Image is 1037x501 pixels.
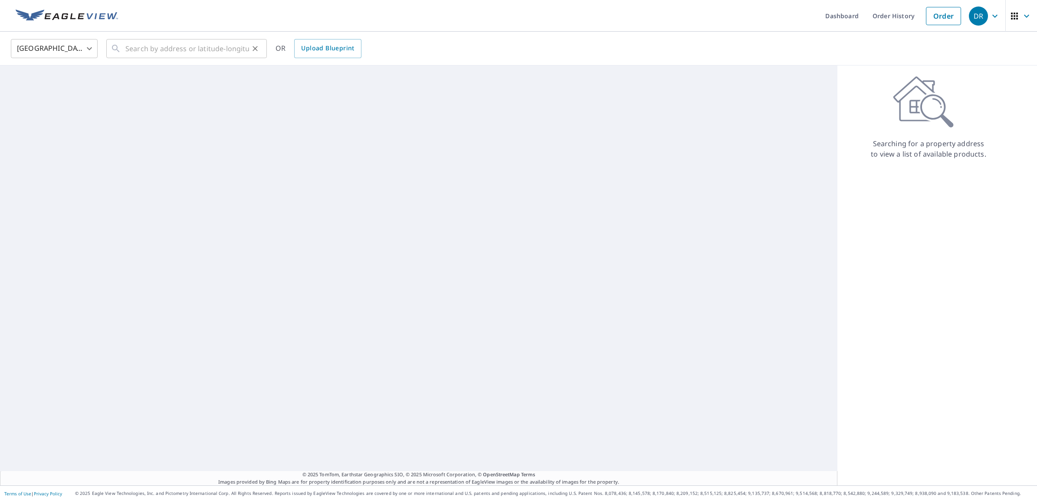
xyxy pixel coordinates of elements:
[11,36,98,61] div: [GEOGRAPHIC_DATA]
[870,138,987,159] p: Searching for a property address to view a list of available products.
[301,43,354,54] span: Upload Blueprint
[302,471,535,478] span: © 2025 TomTom, Earthstar Geographics SIO, © 2025 Microsoft Corporation, ©
[16,10,118,23] img: EV Logo
[4,491,31,497] a: Terms of Use
[926,7,961,25] a: Order
[294,39,361,58] a: Upload Blueprint
[125,36,249,61] input: Search by address or latitude-longitude
[34,491,62,497] a: Privacy Policy
[521,471,535,478] a: Terms
[75,490,1033,497] p: © 2025 Eagle View Technologies, Inc. and Pictometry International Corp. All Rights Reserved. Repo...
[276,39,361,58] div: OR
[483,471,519,478] a: OpenStreetMap
[969,7,988,26] div: DR
[4,491,62,496] p: |
[249,43,261,55] button: Clear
